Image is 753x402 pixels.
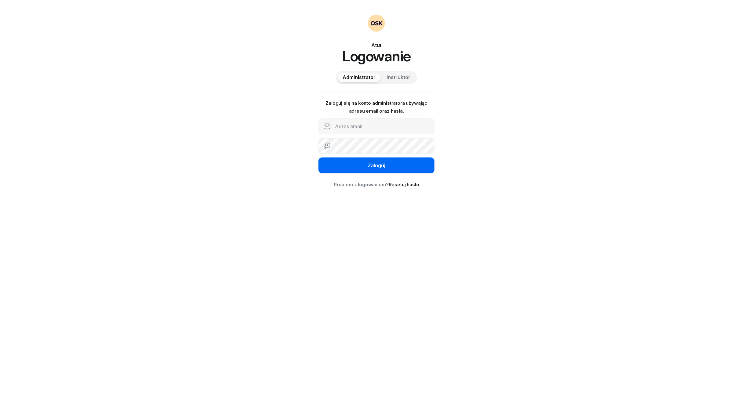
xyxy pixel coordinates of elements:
span: Instruktor [387,74,410,81]
button: Zaloguj [318,158,435,173]
h1: Logowanie [318,49,435,63]
div: Problem z logowaniem? [318,181,435,189]
div: Atut [318,42,435,49]
input: Adres email [318,118,435,134]
img: OSKAdmin [368,15,385,32]
button: Instruktor [382,73,415,82]
div: Zaloguj [368,162,385,170]
button: Administrator [338,73,380,82]
p: Zaloguj się na konto administratora używając adresu email oraz hasła. [318,99,435,115]
a: Resetuj hasło [389,182,419,187]
span: Administrator [343,74,376,81]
